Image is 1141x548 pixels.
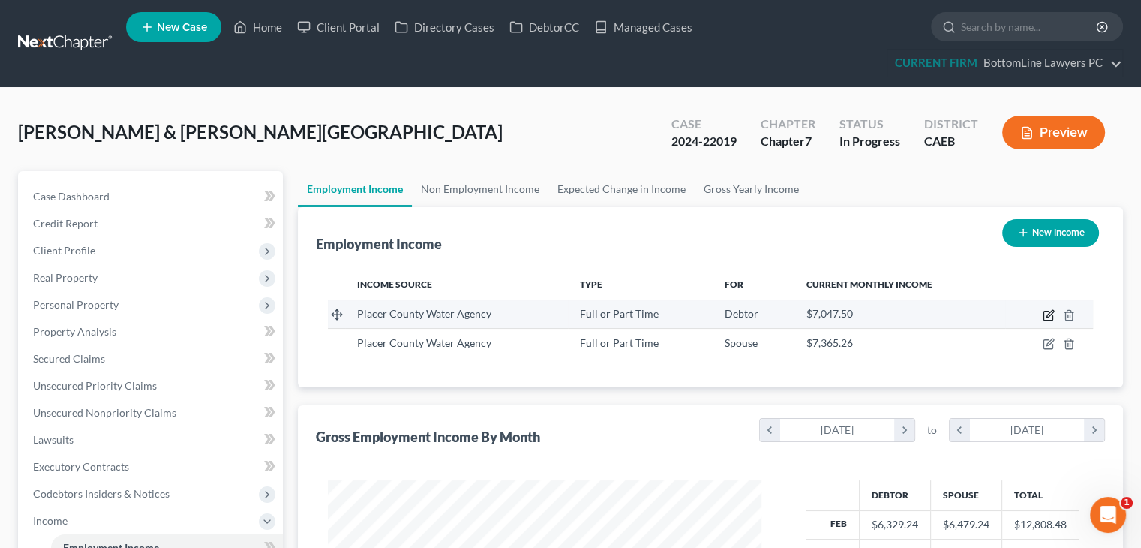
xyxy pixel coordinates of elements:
span: Full or Part Time [580,336,659,349]
span: Income Source [357,279,432,290]
span: Type [580,279,602,290]
span: Property Analysis [33,325,116,338]
span: Case Dashboard [33,190,110,203]
span: Executory Contracts [33,460,129,473]
strong: CURRENT FIRM [895,56,977,69]
button: Preview [1002,116,1105,149]
a: Managed Cases [587,14,700,41]
i: chevron_left [760,419,780,441]
div: Gross Employment Income By Month [316,428,540,446]
div: 2024-22019 [671,133,737,150]
span: Personal Property [33,298,119,311]
a: Case Dashboard [21,183,283,210]
th: Spouse [931,480,1002,510]
th: Feb [806,510,860,539]
span: Unsecured Priority Claims [33,379,157,392]
a: Employment Income [298,171,412,207]
div: Status [839,116,900,133]
a: Unsecured Priority Claims [21,372,283,399]
span: Spouse [725,336,758,349]
span: 1 [1121,497,1133,509]
span: Client Profile [33,244,95,257]
span: Debtor [725,307,758,320]
a: CURRENT FIRMBottomLine Lawyers PC [887,50,1122,77]
span: Unsecured Nonpriority Claims [33,406,176,419]
button: New Income [1002,219,1099,247]
div: District [924,116,978,133]
a: Credit Report [21,210,283,237]
div: Employment Income [316,235,442,253]
a: Expected Change in Income [548,171,695,207]
a: Home [226,14,290,41]
a: Lawsuits [21,426,283,453]
a: Executory Contracts [21,453,283,480]
iframe: Intercom live chat [1090,497,1126,533]
div: $6,479.24 [943,517,989,532]
span: Codebtors Insiders & Notices [33,487,170,500]
i: chevron_right [1084,419,1104,441]
div: In Progress [839,133,900,150]
input: Search by name... [961,13,1098,41]
span: 7 [805,134,812,148]
a: Client Portal [290,14,387,41]
th: Total [1002,480,1079,510]
a: Secured Claims [21,345,283,372]
span: Secured Claims [33,352,105,365]
div: [DATE] [780,419,895,441]
div: Chapter [761,133,815,150]
span: New Case [157,22,207,33]
span: $7,365.26 [806,336,852,349]
span: Full or Part Time [580,307,659,320]
div: Case [671,116,737,133]
i: chevron_left [950,419,970,441]
span: For [725,279,743,290]
span: Lawsuits [33,433,74,446]
div: CAEB [924,133,978,150]
th: Debtor [860,480,931,510]
span: Placer County Water Agency [357,307,491,320]
span: Credit Report [33,217,98,230]
span: [PERSON_NAME] & [PERSON_NAME][GEOGRAPHIC_DATA] [18,121,503,143]
a: Property Analysis [21,318,283,345]
span: Current Monthly Income [806,279,932,290]
i: chevron_right [894,419,914,441]
a: Gross Yearly Income [695,171,808,207]
div: $6,329.24 [872,517,918,532]
div: [DATE] [970,419,1085,441]
a: Directory Cases [387,14,502,41]
a: Unsecured Nonpriority Claims [21,399,283,426]
span: to [927,423,937,438]
span: Placer County Water Agency [357,336,491,349]
span: $7,047.50 [806,307,852,320]
a: DebtorCC [502,14,587,41]
div: Chapter [761,116,815,133]
span: Income [33,514,68,527]
span: Real Property [33,271,98,284]
td: $12,808.48 [1002,510,1079,539]
a: Non Employment Income [412,171,548,207]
